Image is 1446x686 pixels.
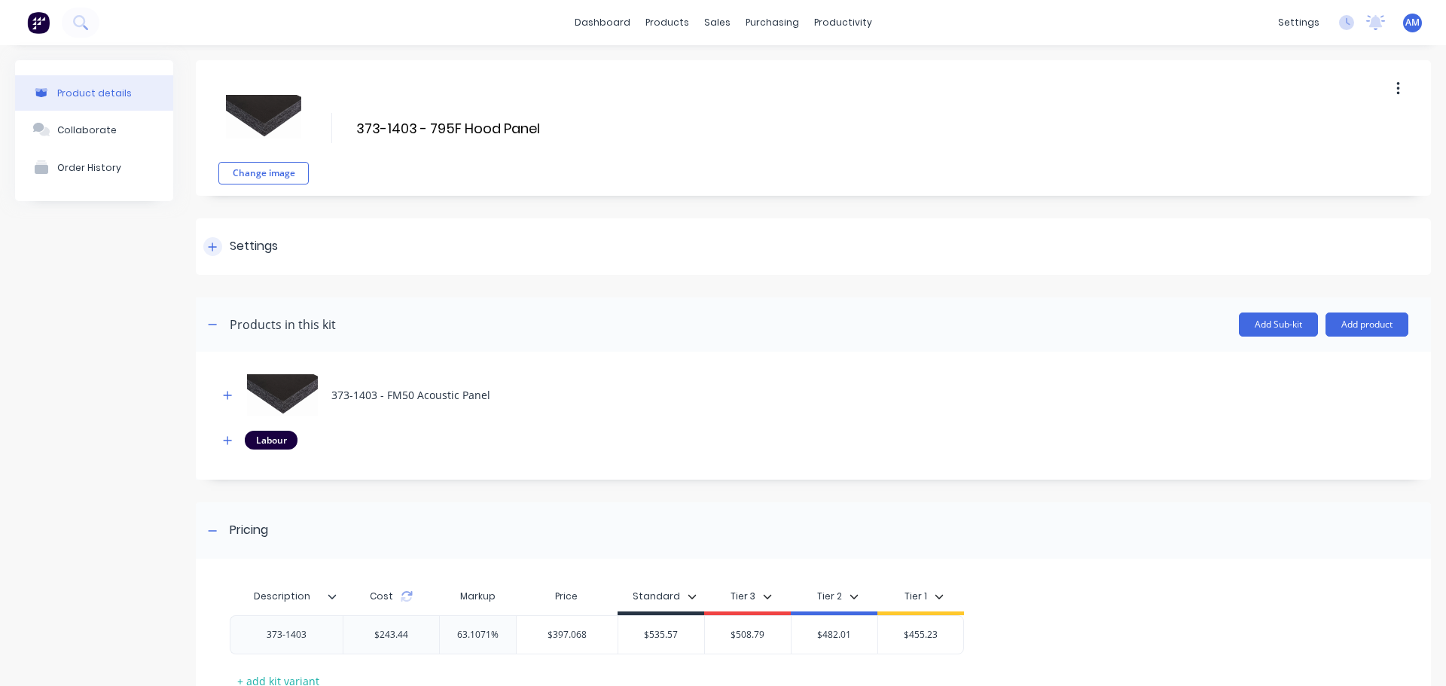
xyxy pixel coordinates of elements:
div: 373-1403$243.4463.1071%$397.068$535.57$508.79$482.01$455.23 [230,615,964,654]
div: Pricing [230,521,268,540]
button: Order History [15,148,173,186]
div: Cost [343,581,439,611]
button: Collaborate [15,111,173,148]
button: Product details [15,75,173,111]
a: dashboard [567,11,638,34]
button: Add Sub-kit [1239,313,1318,337]
div: Description [230,578,334,615]
button: Tier 3 [723,585,779,608]
div: sales [697,11,738,34]
div: $508.79 [705,616,791,654]
button: Standard [625,585,704,608]
span: Cost [370,590,393,603]
div: 63.1071% [440,616,516,654]
div: fileChange image [218,72,309,184]
div: Tier 2 [817,590,842,603]
div: Settings [230,237,278,256]
button: Tier 1 [897,585,951,608]
div: Collaborate [57,124,117,136]
div: Labour [245,431,297,449]
div: productivity [807,11,880,34]
button: Change image [218,162,309,184]
div: Description [230,581,343,611]
div: 373-1403 [249,625,325,645]
input: Enter kit name [355,117,621,139]
button: Add product [1325,313,1408,337]
div: $482.01 [792,616,877,654]
div: products [638,11,697,34]
img: Factory [27,11,50,34]
img: file [226,79,301,154]
button: Tier 2 [810,585,866,608]
div: $243.44 [362,616,420,654]
div: Product details [57,87,132,99]
div: Markup [439,581,516,611]
div: Tier 1 [905,590,927,603]
div: $535.57 [618,616,704,654]
div: Standard [633,590,680,603]
span: AM [1405,16,1420,29]
div: $455.23 [878,616,963,654]
div: settings [1271,11,1327,34]
div: purchasing [738,11,807,34]
div: Products in this kit [230,316,336,334]
div: Tier 3 [731,590,755,603]
img: 373-1403 - FM50 Acoustic Panel [245,374,320,416]
div: Price [516,581,618,611]
div: $397.068 [517,616,618,654]
div: 373-1403 - FM50 Acoustic Panel [331,387,490,403]
div: Order History [57,162,121,173]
